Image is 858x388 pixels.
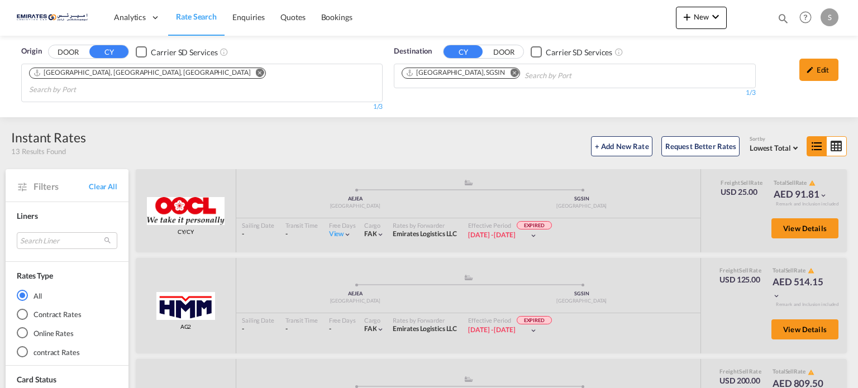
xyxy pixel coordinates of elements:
button: icon-plus 400-fgNewicon-chevron-down [676,7,727,29]
div: Remark and Inclusion included [768,301,847,308]
div: Total Rate [773,367,828,376]
md-icon: icon-alert [808,267,814,274]
span: Bookings [321,12,352,22]
div: Rates by Forwarder [393,221,457,229]
input: Search by Port [29,81,135,99]
span: View Details [783,224,827,233]
div: [GEOGRAPHIC_DATA] [469,203,695,210]
div: Port of Jebel Ali, Jebel Ali, AEJEA [33,68,251,78]
span: Help [796,8,815,27]
span: [DATE] - [DATE] [468,231,516,239]
img: OOCL [147,197,225,225]
span: View Details [783,325,827,334]
div: 1/3 [394,88,755,98]
md-icon: icon-alert [809,180,816,186]
img: HMM [156,292,215,320]
span: Clear All [89,181,117,191]
span: Origin [21,46,41,57]
md-icon: icon-chevron-down [376,231,384,238]
md-icon: icon-chevron-down [530,232,537,239]
span: Sell [785,368,794,375]
div: Effective Period [468,316,552,326]
div: Press delete to remove this chip. [406,68,507,78]
div: Free Days [329,221,356,229]
span: EXPIRED [517,221,552,230]
span: Sell [741,179,750,186]
div: Remark and Inclusion included [768,201,847,207]
div: icon-pencilEdit [799,59,838,81]
div: - [242,229,274,239]
span: FAK [364,229,377,238]
button: Remove [249,68,265,79]
span: Lowest Total [750,143,791,152]
div: USD 125.00 [719,274,761,285]
span: Sell [785,267,794,274]
md-radio-button: Contract Rates [17,309,117,320]
div: Transit Time [285,316,318,324]
button: DOOR [49,46,88,59]
span: Destination [394,46,432,57]
md-checkbox: Checkbox No Ink [531,46,612,58]
span: CY/CY [178,228,194,236]
div: Rates by Forwarder [393,316,457,324]
md-icon: icon-chevron-down [773,292,780,300]
md-radio-button: All [17,290,117,301]
div: SGSIN [469,290,695,298]
span: FAK [364,324,377,333]
input: Search by Port [525,67,631,85]
div: Cargo [364,221,385,229]
span: Filters [34,180,89,193]
img: c67187802a5a11ec94275b5db69a26e6.png [17,5,92,30]
md-chips-wrap: Chips container. Use arrow keys to select chips. [400,64,635,85]
div: USD 200.00 [719,375,761,386]
md-icon: assets/icons/custom/ship-fill.svg [462,275,475,280]
div: - [329,324,331,334]
button: icon-alert [807,368,814,376]
md-icon: icon-table-large [827,137,846,156]
button: + Add New Rate [591,136,652,156]
div: Cargo [364,316,385,324]
div: 01 Aug 2024 - 31 Aug 2024 [468,325,516,335]
div: Sailing Date [242,316,274,324]
div: - [285,324,318,334]
div: Viewicon-chevron-down [329,229,352,239]
md-radio-button: Online Rates [17,328,117,339]
button: CY [89,45,128,58]
div: Sort by [750,136,801,143]
md-select: Select: Lowest Total [750,141,801,154]
div: [GEOGRAPHIC_DATA] [242,203,469,210]
md-icon: icon-magnify [777,12,789,25]
div: Freight Rate [721,179,762,186]
button: View Details [771,218,838,238]
div: [GEOGRAPHIC_DATA] [469,298,695,305]
div: Total Rate [773,266,828,275]
div: Singapore, SGSIN [406,68,505,78]
span: Sell [739,267,749,274]
div: 01 Jul 2024 - 15 Aug 2024 [468,231,516,240]
button: Request Better Rates [661,136,740,156]
div: Emirates Logistics LLC [393,324,457,334]
div: S [821,8,838,26]
div: [GEOGRAPHIC_DATA] [242,298,469,305]
div: Freight Rate [719,367,761,375]
button: DOOR [484,46,523,59]
div: AEJEA [242,195,469,203]
md-icon: icon-chevron-down [376,325,384,333]
span: New [680,12,722,21]
span: Emirates Logistics LLC [393,324,457,333]
div: Sailing Date [242,221,274,229]
div: AED 514.15 [773,275,828,302]
div: Effective Period [468,221,552,231]
div: icon-magnify [777,12,789,29]
div: Emirates Logistics LLC [393,229,457,239]
md-icon: icon-chevron-down [709,10,722,23]
md-icon: icon-chevron-down [344,231,351,238]
span: Rate Search [176,12,217,21]
div: AEJEA [242,290,469,298]
div: 1/3 [21,102,383,112]
div: Instant Rates [11,128,86,146]
md-checkbox: Checkbox No Ink [136,46,217,58]
md-icon: icon-pencil [806,66,814,74]
button: icon-alert [807,266,814,275]
md-icon: icon-format-list-bulleted [807,137,827,156]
